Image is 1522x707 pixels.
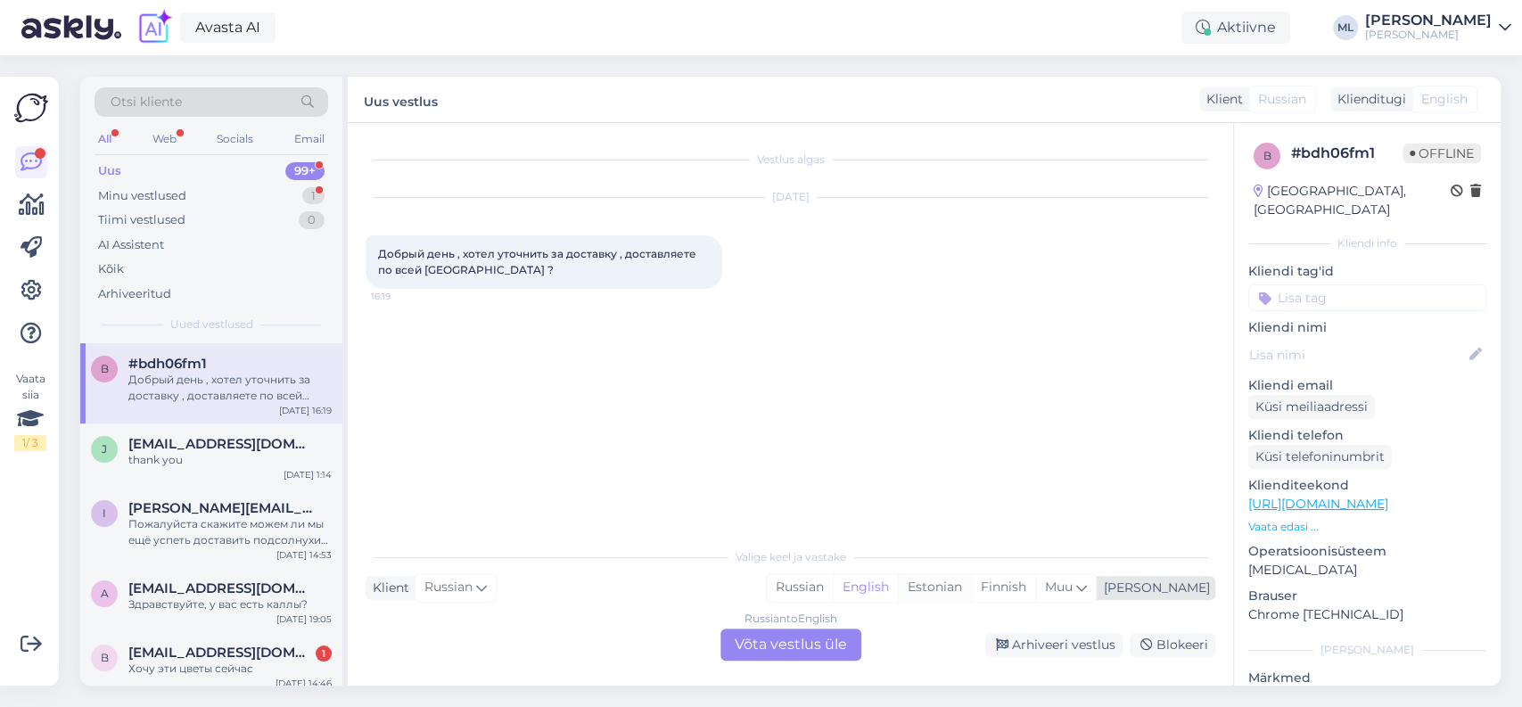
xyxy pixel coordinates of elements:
div: [DATE] 16:19 [279,404,332,417]
div: Klient [1199,90,1243,109]
div: 1 / 3 [14,435,46,451]
span: Russian [424,578,473,597]
div: Kõik [98,260,124,278]
span: Offline [1403,144,1481,163]
div: Valige keel ja vastake [366,549,1215,565]
div: Küsi telefoninumbrit [1248,445,1392,469]
p: Chrome [TECHNICAL_ID] [1248,605,1486,624]
div: 1 [316,645,332,662]
div: Web [149,127,180,151]
div: Finnish [971,574,1035,601]
span: ingrida.dem@gmail.com [128,500,314,516]
div: [PERSON_NAME] [1365,28,1492,42]
span: berlinbmw666@gmail.com [128,645,314,661]
div: Socials [213,127,257,151]
a: Avasta AI [180,12,276,43]
div: [PERSON_NAME] [1097,579,1210,597]
p: Kliendi nimi [1248,318,1486,337]
span: Russian [1258,90,1306,109]
span: aljona.naumova@outlook.com [128,580,314,596]
div: Arhiveeritud [98,285,171,303]
div: Küsi meiliaadressi [1248,395,1375,419]
div: [PERSON_NAME] [1365,13,1492,28]
span: b [1263,149,1271,162]
a: [PERSON_NAME][PERSON_NAME] [1365,13,1511,42]
div: Arhiveeri vestlus [985,633,1123,657]
span: Muu [1045,579,1073,595]
p: Klienditeekond [1248,476,1486,495]
div: Russian [767,574,833,601]
span: jplanners@gmail.com [128,436,314,452]
p: [MEDICAL_DATA] [1248,561,1486,580]
div: [GEOGRAPHIC_DATA], [GEOGRAPHIC_DATA] [1254,182,1451,219]
div: AI Assistent [98,236,164,254]
p: Kliendi email [1248,376,1486,395]
p: Brauser [1248,587,1486,605]
span: b [101,651,109,664]
div: [PERSON_NAME] [1248,642,1486,658]
img: explore-ai [136,9,173,46]
div: 1 [302,187,325,205]
div: [DATE] 14:53 [276,548,332,562]
div: Uus [98,162,121,180]
div: [DATE] 14:46 [276,677,332,690]
span: i [103,506,106,520]
p: Operatsioonisüsteem [1248,542,1486,561]
label: Uus vestlus [364,87,438,111]
div: Здравствуйте, у вас есть каллы? [128,596,332,612]
span: Uued vestlused [170,317,253,333]
input: Lisa nimi [1249,345,1466,365]
div: Vestlus algas [366,152,1215,168]
div: Хочу эти цветы сейчас [128,661,332,677]
span: English [1421,90,1468,109]
p: Kliendi tag'id [1248,262,1486,281]
span: Otsi kliente [111,93,182,111]
div: Russian to English [745,611,837,627]
div: Пожалуйста скажите можем ли мы ещё успеть доставить подсолнухи [DATE] в район около телевизионной... [128,516,332,548]
div: 99+ [285,162,325,180]
div: Minu vestlused [98,187,186,205]
div: Aktiivne [1181,12,1290,44]
span: Добрый день , хотел уточнить за доставку , доставляете по всей [GEOGRAPHIC_DATA] ? [378,247,699,276]
div: ML [1333,15,1358,40]
div: All [95,127,115,151]
div: Klienditugi [1330,90,1406,109]
a: [URL][DOMAIN_NAME] [1248,496,1388,512]
div: 0 [299,211,325,229]
div: [DATE] 19:05 [276,612,332,626]
div: English [833,574,898,601]
div: Klient [366,579,409,597]
p: Kliendi telefon [1248,426,1486,445]
div: Blokeeri [1130,633,1215,657]
input: Lisa tag [1248,284,1486,311]
div: Email [291,127,328,151]
div: thank you [128,452,332,468]
span: b [101,362,109,375]
img: Askly Logo [14,91,48,125]
span: 16:19 [371,290,438,303]
span: #bdh06fm1 [128,356,207,372]
span: a [101,587,109,600]
div: Estonian [898,574,971,601]
div: # bdh06fm1 [1291,143,1403,164]
div: Tiimi vestlused [98,211,185,229]
div: Võta vestlus üle [720,629,861,661]
div: Vaata siia [14,371,46,451]
div: [DATE] 1:14 [284,468,332,481]
div: Kliendi info [1248,235,1486,251]
span: j [102,442,107,456]
div: Добрый день , хотел уточнить за доставку , доставляете по всей [GEOGRAPHIC_DATA] ? [128,372,332,404]
p: Märkmed [1248,669,1486,687]
p: Vaata edasi ... [1248,519,1486,535]
div: [DATE] [366,189,1215,205]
